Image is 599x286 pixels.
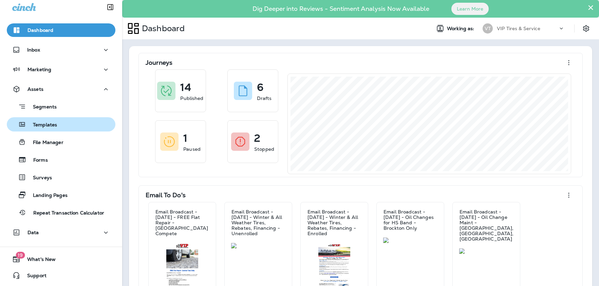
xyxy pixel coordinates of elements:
p: Email To Do's [146,192,186,199]
p: File Manager [26,140,63,146]
p: Published [180,95,203,102]
button: 19What's New [7,252,115,266]
p: 14 [180,84,191,91]
button: Landing Pages [7,188,115,202]
button: Learn More [451,3,489,15]
p: 1 [183,135,187,142]
p: Segments [26,104,57,111]
p: Landing Pages [26,192,68,199]
p: Email Broadcast - [DATE] - FREE Flat Repair - [GEOGRAPHIC_DATA] Compete [155,209,209,236]
button: Marketing [7,63,115,76]
p: 2 [254,135,260,142]
button: Dashboard [7,23,115,37]
button: Data [7,226,115,239]
span: 19 [16,252,25,259]
button: Close [587,2,594,13]
p: VIP Tires & Service [497,26,540,31]
p: Stopped [254,146,274,152]
button: Support [7,269,115,282]
div: VT [483,23,493,34]
p: Drafts [257,95,272,102]
button: Assets [7,82,115,96]
img: 48f572bb-9dcb-4be2-967e-35579037c5bb.jpg [231,243,285,248]
button: Settings [580,22,592,35]
button: Segments [7,99,115,114]
p: Assets [27,86,43,92]
p: Paused [183,146,201,152]
p: Dig Deeper into Reviews - Sentiment Analysis Now Available [233,8,449,10]
p: 6 [257,84,263,91]
button: Forms [7,152,115,167]
p: Marketing [27,67,51,72]
button: Inbox [7,43,115,57]
p: Journeys [146,59,172,66]
p: Inbox [27,47,40,53]
img: 8868d4e0-9431-4137-bd7b-b427874d5e60.jpg [383,238,437,243]
p: Email Broadcast - [DATE] - Oil Change Maint - [GEOGRAPHIC_DATA], [GEOGRAPHIC_DATA], [GEOGRAPHIC_D... [460,209,514,242]
button: Collapse Sidebar [101,0,120,14]
p: Surveys [26,175,52,181]
button: Templates [7,117,115,131]
p: Dashboard [27,27,53,33]
p: Dashboard [139,23,185,34]
span: What's New [20,257,56,265]
img: b2a8d4eb-8202-4040-a34b-c53da99dd987.jpg [459,248,513,254]
p: Email Broadcast - [DATE] - Oil Changes for HS Band - Brockton Only [383,209,437,231]
p: Forms [26,157,48,164]
span: Support [20,273,46,281]
button: Surveys [7,170,115,184]
span: Working as: [447,26,476,32]
p: Data [27,230,39,235]
p: Email Broadcast - [DATE] - Winter & All Weather Tires, Rebates, Financing - Enrolled [307,209,361,236]
p: Templates [26,122,57,128]
button: File Manager [7,135,115,149]
button: Repeat Transaction Calculator [7,205,115,220]
p: Email Broadcast - [DATE] - Winter & All Weather Tires, Rebates, Financing - Unenrolled [231,209,285,236]
p: Repeat Transaction Calculator [26,210,104,217]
